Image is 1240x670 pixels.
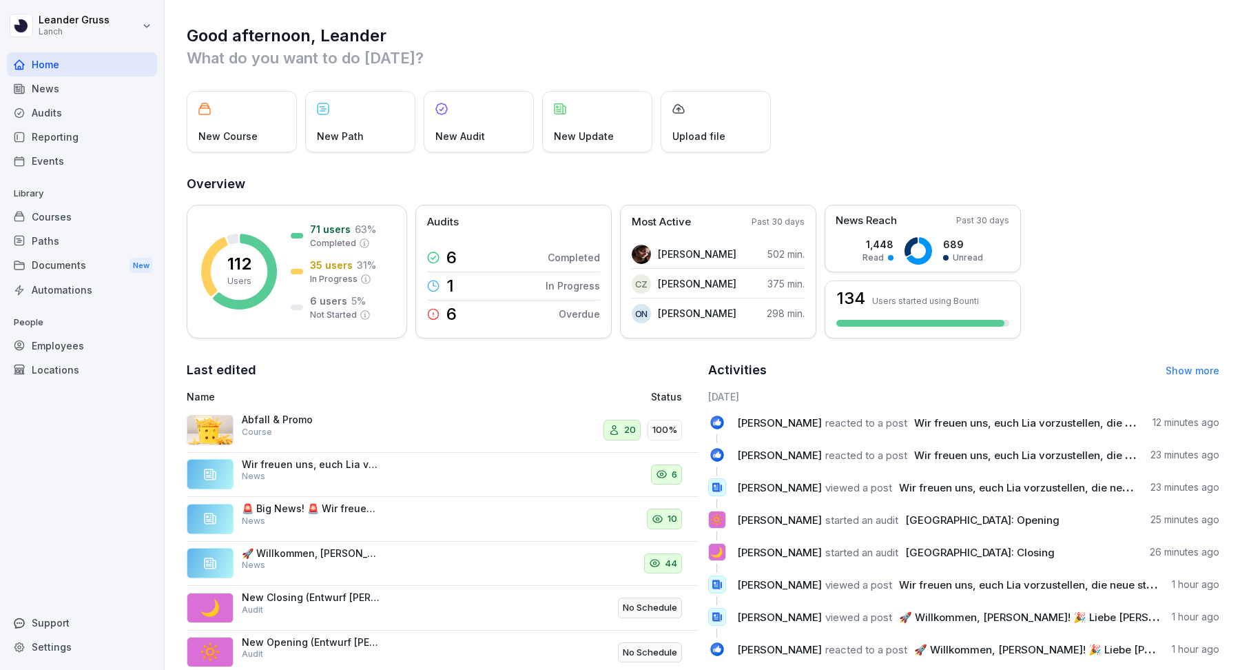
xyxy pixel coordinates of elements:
[1150,480,1219,494] p: 23 minutes ago
[737,416,822,429] span: [PERSON_NAME]
[7,229,157,253] a: Paths
[310,309,357,321] p: Not Started
[651,389,682,404] p: Status
[737,578,822,591] span: [PERSON_NAME]
[351,294,366,308] p: 5 %
[242,414,380,426] p: Abfall & Promo
[825,416,907,429] span: reacted to a post
[242,515,265,527] p: News
[446,250,457,266] p: 6
[554,129,614,143] p: New Update
[7,611,157,635] div: Support
[130,258,153,274] div: New
[836,213,897,229] p: News Reach
[956,214,1009,227] p: Past 30 days
[187,47,1219,69] p: What do you want to do [DATE]?
[825,578,892,591] span: viewed a post
[658,247,736,261] p: [PERSON_NAME]
[7,278,157,302] div: Automations
[242,502,380,515] p: 🚨 Big News! 🚨 Wir freuen uns, euch Lia vorzustellen, die neue store managerin fuer Köln! 🎉 Sie wa...
[1150,545,1219,559] p: 26 minutes ago
[668,512,677,526] p: 10
[310,258,353,272] p: 35 users
[623,646,677,660] p: No Schedule
[708,389,1220,404] h6: [DATE]
[427,214,459,230] p: Audits
[435,129,485,143] p: New Audit
[187,453,699,498] a: Wir freuen uns, euch Lia vorzustellen, die neue store managerin fuer Köln ab dem 01-09! 🎉 Sie war...
[310,294,347,308] p: 6 users
[752,216,805,228] p: Past 30 days
[836,290,865,307] h3: 134
[7,183,157,205] p: Library
[943,237,983,252] p: 689
[200,640,220,664] p: 🔆
[242,426,272,438] p: Course
[7,635,157,659] a: Settings
[953,252,983,264] p: Unread
[198,129,258,143] p: New Course
[357,258,376,272] p: 31 %
[7,77,157,101] a: News
[242,636,380,649] p: New Opening (Entwurf [PERSON_NAME])
[446,306,457,323] p: 6
[7,334,157,358] div: Employees
[187,25,1219,47] h1: Good afternoon, Leander
[310,222,351,236] p: 71 users
[825,481,892,494] span: viewed a post
[187,542,699,587] a: 🚀 Willkommen, [PERSON_NAME]! 🎉 Liebe [PERSON_NAME] und Kollegen, wir freuen uns sehr, euch [PERSO...
[632,274,651,294] div: CZ
[767,306,805,321] p: 298 min.
[1166,365,1219,376] a: Show more
[310,237,356,250] p: Completed
[737,481,822,494] span: [PERSON_NAME]
[187,389,506,404] p: Name
[7,52,157,77] a: Home
[187,361,699,380] h2: Last edited
[548,250,600,265] p: Completed
[1172,578,1219,591] p: 1 hour ago
[658,276,736,291] p: [PERSON_NAME]
[1150,513,1219,527] p: 25 minutes ago
[187,415,234,445] img: urw3ytc7x1v5bfur977du01f.png
[7,101,157,125] a: Audits
[242,591,380,604] p: New Closing (Entwurf [PERSON_NAME])
[227,256,251,272] p: 112
[905,514,1060,527] span: [GEOGRAPHIC_DATA]: Opening
[665,557,677,571] p: 44
[1172,610,1219,624] p: 1 hour ago
[7,149,157,173] div: Events
[559,307,600,321] p: Overdue
[7,125,157,149] a: Reporting
[242,604,263,616] p: Audit
[546,278,600,293] p: In Progress
[187,497,699,542] a: 🚨 Big News! 🚨 Wir freuen uns, euch Lia vorzustellen, die neue store managerin fuer Köln! 🎉 Sie wa...
[7,312,157,334] p: People
[825,449,907,462] span: reacted to a post
[825,546,898,559] span: started an audit
[39,27,110,37] p: Lanch
[446,278,454,294] p: 1
[632,245,651,264] img: lbqg5rbd359cn7pzouma6c8b.png
[242,547,380,560] p: 🚀 Willkommen, [PERSON_NAME]! 🎉 Liebe [PERSON_NAME] und Kollegen, wir freuen uns sehr, euch [PERSO...
[825,514,898,527] span: started an audit
[632,214,691,230] p: Most Active
[737,546,822,559] span: [PERSON_NAME]
[242,470,265,483] p: News
[872,296,979,306] p: Users started using Bounti
[623,601,677,615] p: No Schedule
[710,542,723,562] p: 🌙
[862,237,893,252] p: 1,448
[187,586,699,631] a: 🌙New Closing (Entwurf [PERSON_NAME])AuditNo Schedule
[242,458,380,471] p: Wir freuen uns, euch Lia vorzustellen, die neue store managerin fuer Köln ab dem 01-09! 🎉 Sie war...
[710,510,723,529] p: 🔆
[737,643,822,656] span: [PERSON_NAME]
[7,358,157,382] a: Locations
